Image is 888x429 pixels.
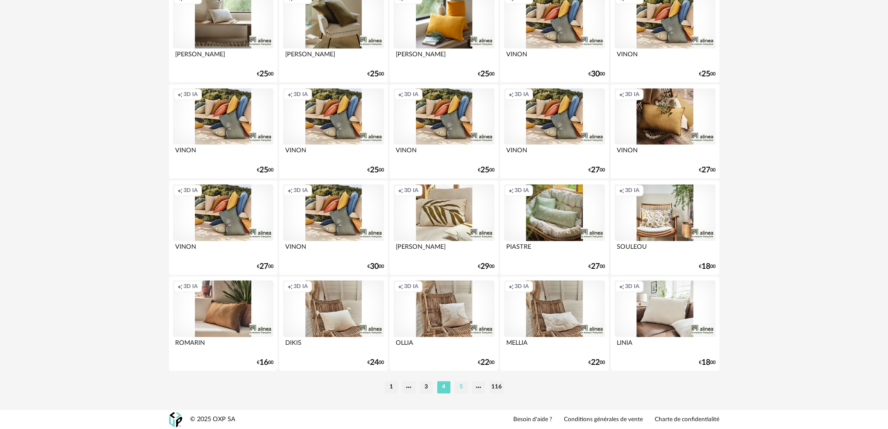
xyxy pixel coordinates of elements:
div: € 00 [699,167,715,173]
span: Creation icon [287,187,293,194]
a: Creation icon 3D IA ROMARIN €1600 [169,276,277,371]
div: € 00 [699,264,715,270]
span: 3D IA [625,187,639,194]
span: Creation icon [619,91,624,98]
li: 3 [420,381,433,393]
span: 3D IA [183,187,198,194]
div: VINON [504,48,605,66]
span: 30 [370,264,379,270]
span: 3D IA [515,283,529,290]
span: 25 [480,167,489,173]
img: OXP [169,412,182,427]
span: 25 [259,71,268,77]
a: Besoin d'aide ? [513,416,552,424]
div: € 00 [367,360,384,366]
div: € 00 [699,71,715,77]
div: DIKIS [283,337,384,354]
a: Creation icon 3D IA VINON €2700 [500,84,608,178]
span: 27 [591,264,600,270]
div: VINON [173,144,273,162]
div: OLLIA [394,337,494,354]
div: © 2025 OXP SA [190,415,235,424]
span: 25 [370,167,379,173]
span: 25 [259,167,268,173]
span: 24 [370,360,379,366]
div: € 00 [257,264,273,270]
span: Creation icon [619,187,624,194]
a: Creation icon 3D IA VINON €2500 [169,84,277,178]
span: 3D IA [625,91,639,98]
a: Creation icon 3D IA DIKIS €2400 [279,276,387,371]
div: € 00 [478,71,494,77]
span: 3D IA [183,91,198,98]
span: Creation icon [287,283,293,290]
span: Creation icon [287,91,293,98]
span: Creation icon [177,187,183,194]
span: 3D IA [404,91,418,98]
span: 3D IA [404,187,418,194]
span: 22 [480,360,489,366]
a: Creation icon 3D IA VINON €2700 [169,180,277,275]
span: Creation icon [508,187,514,194]
div: [PERSON_NAME] [283,48,384,66]
div: SOULEOU [615,241,715,258]
div: € 00 [257,167,273,173]
div: € 00 [257,360,273,366]
span: 22 [591,360,600,366]
a: Creation icon 3D IA PIASTRE €2700 [500,180,608,275]
div: € 00 [588,71,605,77]
li: 1 [385,381,398,393]
li: 4 [437,381,450,393]
span: Creation icon [398,187,403,194]
span: 27 [591,167,600,173]
li: 116 [490,381,504,393]
span: 29 [480,264,489,270]
a: Conditions générales de vente [564,416,643,424]
div: ROMARIN [173,337,273,354]
div: € 00 [367,71,384,77]
span: 3D IA [294,283,308,290]
a: Creation icon 3D IA LINIA €1800 [611,276,719,371]
span: 16 [259,360,268,366]
span: Creation icon [177,283,183,290]
span: 3D IA [625,283,639,290]
div: € 00 [257,71,273,77]
div: VINON [615,48,715,66]
div: VINON [283,241,384,258]
div: VINON [615,144,715,162]
a: Creation icon 3D IA VINON €3000 [279,180,387,275]
span: 3D IA [404,283,418,290]
a: Creation icon 3D IA VINON €2500 [279,84,387,178]
span: 30 [591,71,600,77]
div: [PERSON_NAME] [394,241,494,258]
span: Creation icon [398,91,403,98]
span: 18 [701,360,710,366]
a: Creation icon 3D IA [PERSON_NAME] €2900 [390,180,498,275]
span: 3D IA [294,91,308,98]
a: Creation icon 3D IA VINON €2700 [611,84,719,178]
div: € 00 [588,360,605,366]
div: € 00 [588,264,605,270]
div: VINON [504,144,605,162]
span: 25 [480,71,489,77]
a: Charte de confidentialité [655,416,719,424]
span: Creation icon [508,283,514,290]
span: 3D IA [294,187,308,194]
div: VINON [394,144,494,162]
span: 27 [259,264,268,270]
div: € 00 [367,264,384,270]
div: [PERSON_NAME] [394,48,494,66]
div: € 00 [478,264,494,270]
div: PIASTRE [504,241,605,258]
span: 25 [701,71,710,77]
a: Creation icon 3D IA VINON €2500 [390,84,498,178]
div: LINIA [615,337,715,354]
span: Creation icon [619,283,624,290]
a: Creation icon 3D IA SOULEOU €1800 [611,180,719,275]
span: 3D IA [183,283,198,290]
span: Creation icon [177,91,183,98]
span: Creation icon [508,91,514,98]
span: 25 [370,71,379,77]
span: Creation icon [398,283,403,290]
div: VINON [283,144,384,162]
